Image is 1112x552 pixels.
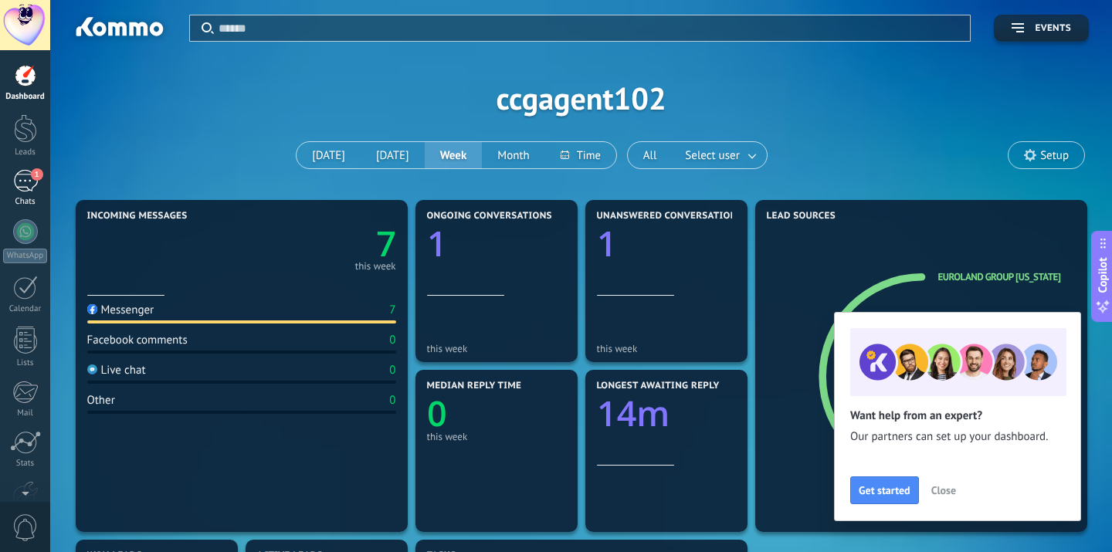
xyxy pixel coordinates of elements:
div: WhatsApp [3,249,47,263]
text: 7 [376,220,396,267]
button: [DATE] [297,142,361,168]
span: Median reply time [427,381,522,391]
div: this week [427,431,566,442]
img: Live chat [87,364,97,374]
button: All [628,142,673,168]
button: Time [545,142,616,168]
div: this week [427,343,566,354]
a: 14m [597,390,736,437]
button: Select user [672,142,766,168]
div: Mail [3,408,48,418]
div: Calendar [3,304,48,314]
div: this week [597,343,736,354]
span: Lead Sources [767,211,836,222]
span: Get started [859,485,910,496]
span: Longest awaiting reply [597,381,720,391]
span: Unanswered conversations [597,211,743,222]
text: 1 [597,220,617,267]
div: 0 [389,393,395,408]
a: EuroLand Group [US_STATE] [938,270,1061,283]
span: Close [931,485,956,496]
div: Stats [3,459,48,469]
div: Facebook comments [87,333,188,347]
span: Setup [1040,149,1069,162]
span: Ongoing conversations [427,211,552,222]
span: Select user [682,145,742,166]
span: 1 [31,168,43,181]
div: Leads [3,147,48,157]
div: Chats [3,197,48,207]
div: Other [87,393,115,408]
button: Week [425,142,483,168]
div: 0 [389,363,395,378]
button: Get started [850,476,919,504]
text: 0 [427,390,447,437]
div: Live chat [87,363,146,378]
div: Messenger [87,303,154,317]
text: 1 [427,220,447,267]
div: 7 [389,303,395,317]
div: Lists [3,358,48,368]
a: 7 [242,220,396,267]
span: Our partners can set up your dashboard. [850,429,1065,445]
text: 14m [597,390,670,437]
div: this week [355,262,396,270]
span: Events [1036,23,1071,34]
img: Messenger [87,304,97,314]
button: Close [924,479,963,502]
div: 0 [389,333,395,347]
button: Events [994,15,1089,42]
h2: Want help from an expert? [850,408,1065,423]
button: Month [482,142,544,168]
span: Incoming messages [87,211,188,222]
button: [DATE] [361,142,425,168]
div: Dashboard [3,92,48,102]
span: Copilot [1095,257,1110,293]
